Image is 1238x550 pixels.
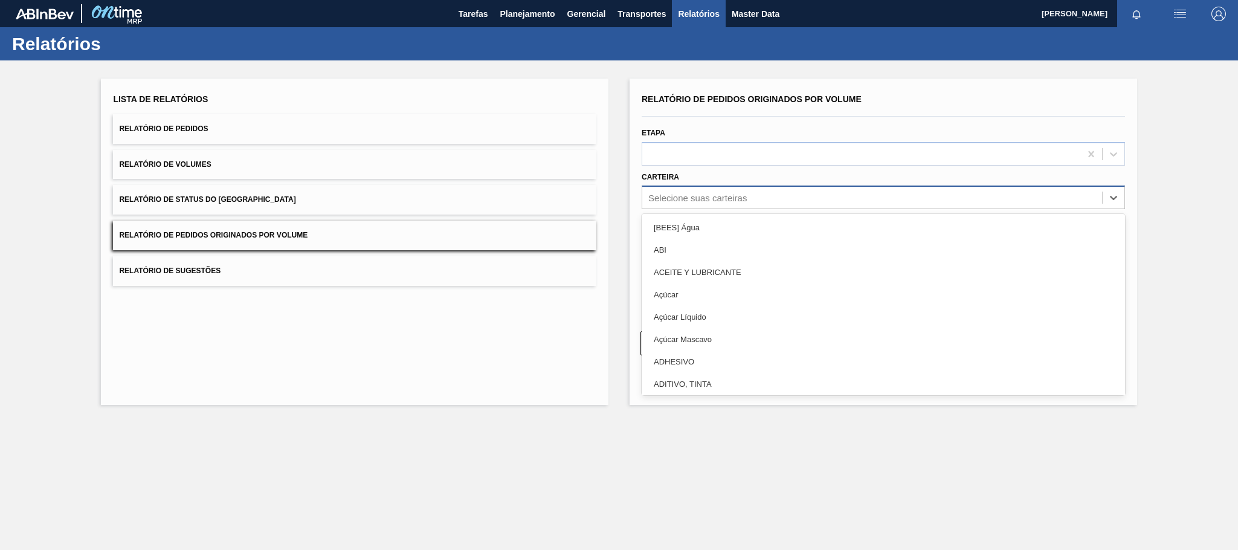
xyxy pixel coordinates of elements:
[642,351,1125,373] div: ADHESIVO
[119,195,295,204] span: Relatório de Status do [GEOGRAPHIC_DATA]
[642,283,1125,306] div: Açúcar
[642,239,1125,261] div: ABI
[642,216,1125,239] div: [BEES] Água
[642,306,1125,328] div: Açúcar Líquido
[113,94,208,104] span: Lista de Relatórios
[648,193,747,203] div: Selecione suas carteiras
[500,7,555,21] span: Planejamento
[1211,7,1226,21] img: Logout
[113,185,596,215] button: Relatório de Status do [GEOGRAPHIC_DATA]
[642,94,862,104] span: Relatório de Pedidos Originados por Volume
[119,125,208,133] span: Relatório de Pedidos
[642,261,1125,283] div: ACEITE Y LUBRICANTE
[1117,5,1156,22] button: Notificações
[642,328,1125,351] div: Açúcar Mascavo
[113,221,596,250] button: Relatório de Pedidos Originados por Volume
[642,173,679,181] label: Carteira
[1173,7,1187,21] img: userActions
[459,7,488,21] span: Tarefas
[567,7,606,21] span: Gerencial
[113,150,596,180] button: Relatório de Volumes
[113,114,596,144] button: Relatório de Pedidos
[642,129,665,137] label: Etapa
[119,267,221,275] span: Relatório de Sugestões
[732,7,779,21] span: Master Data
[119,160,211,169] span: Relatório de Volumes
[617,7,666,21] span: Transportes
[12,37,227,51] h1: Relatórios
[119,231,308,239] span: Relatório de Pedidos Originados por Volume
[642,373,1125,395] div: ADITIVO, TINTA
[640,331,877,355] button: Limpar
[16,8,74,19] img: TNhmsLtSVTkK8tSr43FrP2fwEKptu5GPRR3wAAAABJRU5ErkJggg==
[113,256,596,286] button: Relatório de Sugestões
[678,7,719,21] span: Relatórios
